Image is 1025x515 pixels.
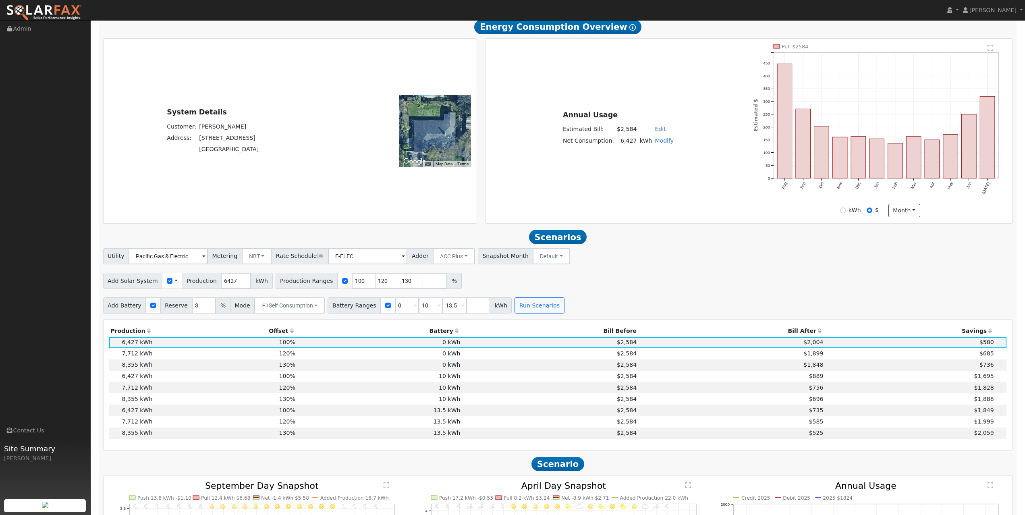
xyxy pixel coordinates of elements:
i: 9PM - MostlyClear [666,504,670,509]
i: 4PM - Clear [308,504,313,509]
text: 300 [763,99,770,104]
input: $ [867,208,872,213]
span: $1,849 [974,407,994,413]
span: $2,059 [974,430,994,436]
th: Offset [154,325,297,336]
i: 9PM - Clear [363,504,367,509]
text: Push 13.8 kWh -$1.10 [137,495,191,501]
i: 2AM - MostlyClear [457,504,461,509]
i: 7PM - MostlyCloudy [642,504,649,509]
td: Net Consumption: [561,135,615,147]
span: $2,584 [617,396,637,402]
td: 7,712 kWh [109,348,154,359]
i: 2PM - Clear [286,504,291,509]
text: Net -1.4 kWh $5.58 [261,495,309,501]
i: 7AM - Clear [210,504,214,509]
td: 8,355 kWh [109,393,154,405]
text: 350 [763,86,770,91]
span: 100% [279,407,295,413]
text: 200 [763,125,770,129]
span: $1,848 [803,361,823,368]
text: Net -8.9 kWh $2.71 [562,495,610,501]
i: 11AM - Clear [253,504,258,509]
i: 1PM - Clear [275,504,280,509]
text: Mar [910,181,917,190]
input: Select a Utility [129,248,208,264]
text: 50 [766,163,770,168]
td: 13.5 kWh [297,405,462,416]
rect: onclick="" [906,137,921,178]
i: 7PM - Clear [342,504,346,509]
td: 0 kWh [297,337,462,348]
span: Snapshot Month [478,248,533,264]
span: $580 [979,339,994,345]
i: 5AM - Clear [188,504,192,509]
span: $756 [809,384,824,391]
span: Rate Schedule [271,248,328,264]
text: Pull $2584 [782,44,808,50]
img: Google [401,156,428,167]
i: 6AM - MostlyClear [501,504,505,509]
i: Show Help [629,24,636,31]
span: $2,584 [617,373,637,379]
span: [PERSON_NAME] [969,7,1017,13]
span: 130% [279,430,295,436]
i: 4AM - PartlyCloudy [478,504,484,509]
td: 13.5 kWh [297,428,462,439]
td: 8,355 kWh [109,428,154,439]
text: Added Production 22.0 kWh [620,495,689,501]
text: 4 [425,508,428,513]
u: System Details [167,108,227,116]
input: kWh [840,208,846,213]
rect: onclick="" [869,139,884,179]
td: 0 kWh [297,348,462,359]
i: 4AM - Clear [177,504,181,509]
i: 12PM - PartlyCloudy [566,504,572,509]
th: Bill After [638,325,825,336]
td: 8,355 kWh [109,359,154,371]
rect: onclick="" [962,114,977,179]
span: $2,584 [617,339,637,345]
button: ACC Plus [433,248,475,264]
button: Keyboard shortcuts [425,161,431,167]
span: $2,584 [617,418,637,425]
i: 12AM - Clear [133,504,137,509]
i: 6AM - Clear [199,504,203,509]
span: $2,584 [617,407,637,413]
td: [GEOGRAPHIC_DATA] [198,143,260,155]
td: Estimated Bill: [561,124,615,135]
i: 8AM - Clear [220,504,225,509]
i: 8PM - PartlyCloudy [654,504,660,509]
th: Bill Before [462,325,638,336]
text: Pull 12.4 kWh $6.68 [201,495,250,501]
a: Open this area in Google Maps (opens a new window) [401,156,428,167]
i: 10PM - Clear [375,504,379,509]
a: Terms (opens in new tab) [457,162,469,166]
span: Reserve [160,297,193,314]
i: 9AM - Clear [533,504,538,509]
span: $2,584 [617,361,637,368]
rect: onclick="" [796,109,811,178]
text: Dec [855,181,861,190]
text: May [946,181,954,190]
i: 7AM - Clear [512,504,517,509]
td: kWh [638,135,654,147]
span: 120% [279,384,295,391]
span: Utility [103,248,129,264]
i: 9AM - Clear [231,504,236,509]
text: Jun [965,181,972,189]
span: Add Solar System [103,273,163,289]
text: 3.5 [120,506,126,511]
td: 13.5 kWh [297,416,462,428]
span: Mode [230,297,255,314]
i: 8AM - Clear [523,504,527,509]
i: 3AM - Clear [166,504,170,509]
span: 120% [279,350,295,357]
i: 12AM - MostlyClear [436,504,440,509]
text: Annual Usage [835,481,896,491]
img: retrieve [42,502,48,508]
text: Aug [781,181,788,190]
text: Jan [873,181,880,189]
span: % [447,273,461,289]
i: 6PM - MostlyClear [632,504,637,509]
